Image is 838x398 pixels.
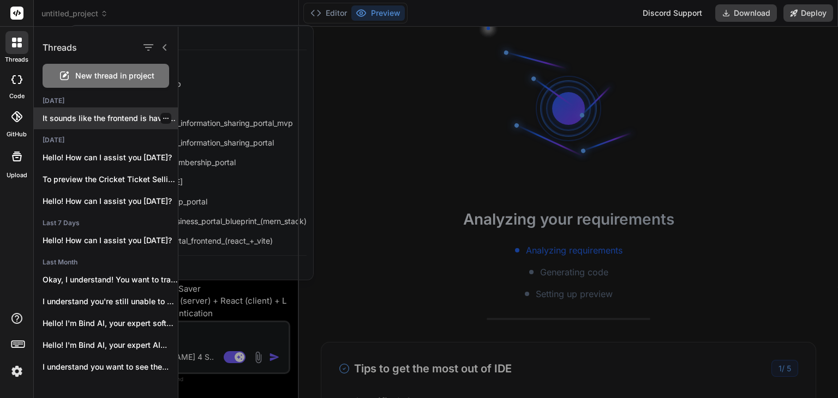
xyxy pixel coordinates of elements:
p: Hello! How can I assist you [DATE]? [43,196,178,207]
p: Hello! I'm Bind AI, your expert AI... [43,340,178,351]
label: GitHub [7,130,27,139]
h2: [DATE] [34,97,178,105]
h2: [DATE] [34,136,178,144]
h1: Threads [43,41,77,54]
h2: Last Month [34,258,178,267]
p: I understand you're still unable to view... [43,296,178,307]
img: settings [8,362,26,381]
label: threads [5,55,28,64]
p: To preview the Cricket Ticket Selling Portal... [43,174,178,185]
p: Okay, I understand! You want to transform... [43,274,178,285]
h2: Last 7 Days [34,219,178,227]
label: Upload [7,171,27,180]
p: It sounds like the frontend is having... [43,113,178,124]
p: Hello! I'm Bind AI, your expert software... [43,318,178,329]
p: Hello! How can I assist you [DATE]? [43,152,178,163]
p: Hello! How can I assist you [DATE]? [43,235,178,246]
p: I understand you want to see the... [43,361,178,372]
span: New thread in project [75,70,154,81]
label: code [9,92,25,101]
